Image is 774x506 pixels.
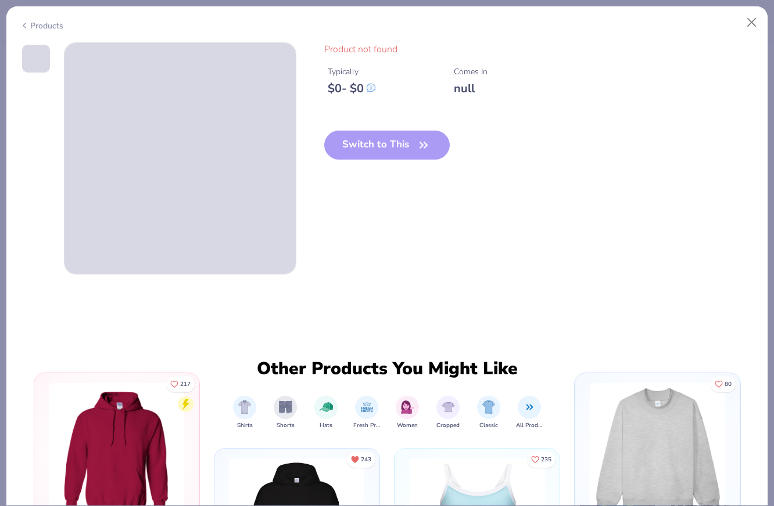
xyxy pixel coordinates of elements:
[516,396,543,430] div: filter for All Products
[361,457,371,462] span: 243
[249,359,525,379] div: Other Products You Might Like
[237,421,253,430] span: Shirts
[274,396,297,430] button: filter button
[320,400,333,414] img: Hats Image
[479,421,498,430] span: Classic
[320,421,332,430] span: Hats
[353,421,380,430] span: Fresh Prints
[397,421,418,430] span: Women
[20,20,63,32] div: Products
[477,396,500,430] div: filter for Classic
[527,451,556,468] button: Like
[360,400,374,414] img: Fresh Prints Image
[436,396,460,430] button: filter button
[725,381,732,387] span: 80
[454,66,488,78] div: Comes In
[741,12,763,34] button: Close
[516,396,543,430] button: filter button
[516,421,543,430] span: All Products
[233,396,256,430] button: filter button
[523,400,536,414] img: All Products Image
[711,376,736,392] button: Like
[477,396,500,430] button: filter button
[314,396,338,430] div: filter for Hats
[166,376,195,392] button: Like
[436,421,460,430] span: Cropped
[396,396,419,430] div: filter for Women
[314,396,338,430] button: filter button
[233,396,256,430] div: filter for Shirts
[347,451,375,468] button: Unlike
[274,396,297,430] div: filter for Shorts
[353,396,380,430] button: filter button
[328,66,375,78] div: Typically
[353,396,380,430] div: filter for Fresh Prints
[442,400,455,414] img: Cropped Image
[279,400,292,414] img: Shorts Image
[541,457,551,462] span: 235
[238,400,252,414] img: Shirts Image
[277,421,295,430] span: Shorts
[454,81,488,96] div: null
[436,396,460,430] div: filter for Cropped
[324,43,397,56] span: Product not found
[180,381,191,387] span: 217
[328,81,375,96] div: $ 0 - $ 0
[401,400,414,414] img: Women Image
[482,400,496,414] img: Classic Image
[396,396,419,430] button: filter button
